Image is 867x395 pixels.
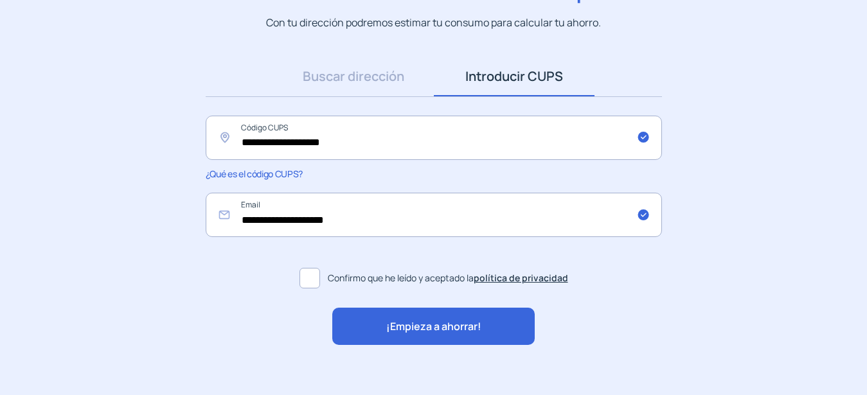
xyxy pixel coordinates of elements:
[474,272,568,284] a: política de privacidad
[328,271,568,285] span: Confirmo que he leído y aceptado la
[434,57,594,96] a: Introducir CUPS
[206,168,303,180] span: ¿Qué es el código CUPS?
[266,15,601,31] p: Con tu dirección podremos estimar tu consumo para calcular tu ahorro.
[386,319,481,335] span: ¡Empieza a ahorrar!
[273,57,434,96] a: Buscar dirección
